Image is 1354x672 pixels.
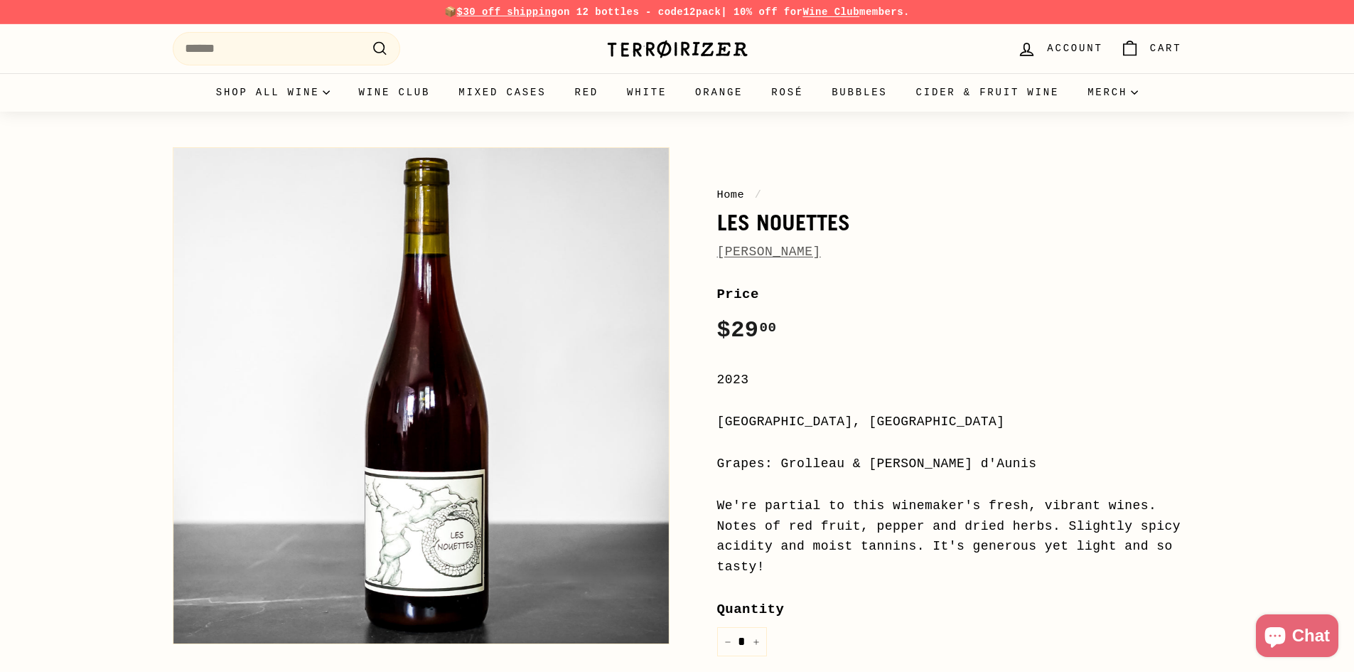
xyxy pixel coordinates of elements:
[759,320,776,336] sup: 00
[144,73,1210,112] div: Primary
[902,73,1074,112] a: Cider & Fruit Wine
[681,73,757,112] a: Orange
[202,73,345,112] summary: Shop all wine
[717,599,1182,620] label: Quantity
[1150,41,1182,56] span: Cart
[717,370,1182,390] div: 2023
[457,6,558,18] span: $30 off shipping
[717,284,1182,305] label: Price
[1047,41,1102,56] span: Account
[717,188,745,201] a: Home
[717,210,1182,235] h1: Les Nouettes
[1112,28,1191,70] a: Cart
[717,412,1182,432] div: [GEOGRAPHIC_DATA], [GEOGRAPHIC_DATA]
[1252,614,1343,661] inbox-online-store-chat: Shopify online store chat
[344,73,444,112] a: Wine Club
[444,73,560,112] a: Mixed Cases
[1009,28,1111,70] a: Account
[717,245,821,259] a: [PERSON_NAME]
[757,73,817,112] a: Rosé
[173,148,669,644] img: Les Nouettes
[613,73,681,112] a: White
[717,454,1182,474] div: Grapes: Grolleau & [PERSON_NAME] d'Aunis
[683,6,721,18] strong: 12pack
[717,627,767,656] input: quantity
[1073,73,1152,112] summary: Merch
[746,627,767,656] button: Increase item quantity by one
[560,73,613,112] a: Red
[817,73,901,112] a: Bubbles
[173,4,1182,20] p: 📦 on 12 bottles - code | 10% off for members.
[717,496,1182,577] div: We're partial to this winemaker's fresh, vibrant wines. Notes of red fruit, pepper and dried herb...
[717,317,777,343] span: $29
[717,186,1182,203] nav: breadcrumbs
[717,627,738,656] button: Reduce item quantity by one
[802,6,859,18] a: Wine Club
[751,188,765,201] span: /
